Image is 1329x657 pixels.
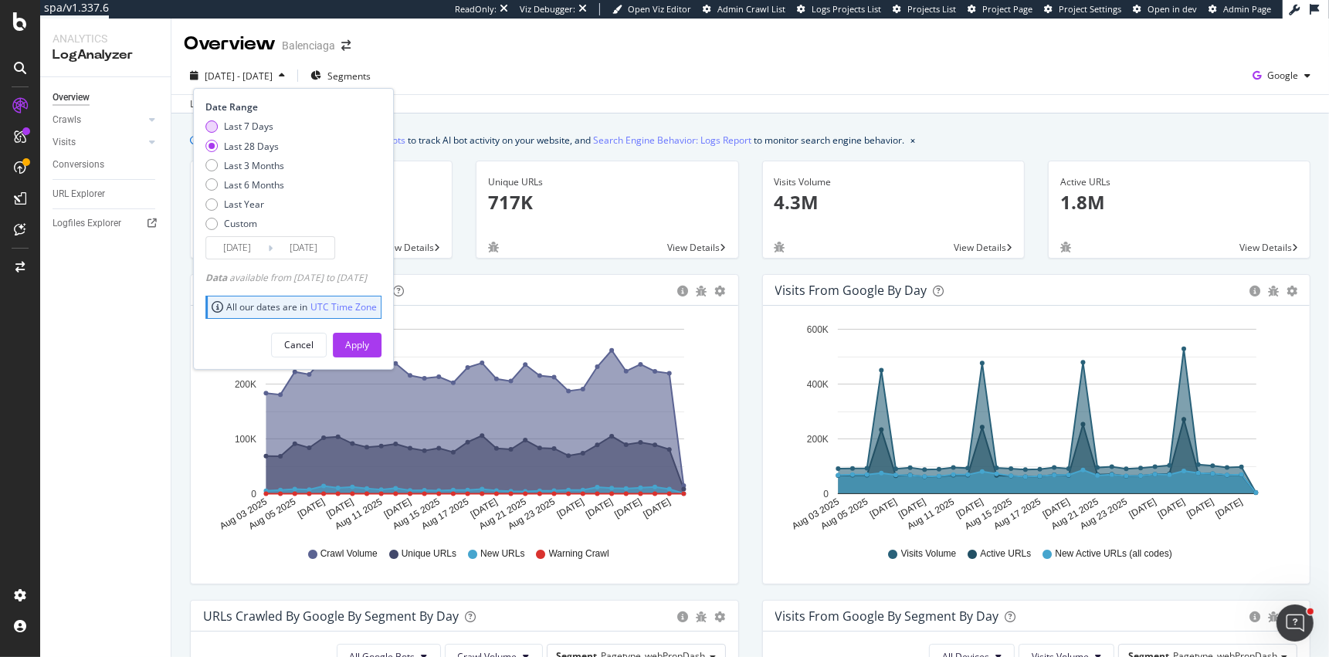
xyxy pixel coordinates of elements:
div: Last update [190,97,274,111]
text: [DATE] [469,496,500,520]
input: End Date [273,237,334,259]
text: 200K [235,379,256,390]
div: gear [715,611,726,622]
span: Crawl Volume [320,547,378,560]
span: Open Viz Editor [628,3,691,15]
div: Visits [53,134,76,151]
text: [DATE] [324,496,355,520]
div: arrow-right-arrow-left [341,40,351,51]
div: bug [697,286,707,296]
span: Segments [327,69,371,83]
text: 600K [806,324,828,335]
text: Aug 21 2025 [1049,496,1100,532]
span: View Details [1239,241,1292,254]
div: URL Explorer [53,186,105,202]
div: Visits from Google by day [775,283,927,298]
div: Last 28 Days [205,140,284,153]
div: circle-info [678,286,689,296]
text: 0 [823,489,829,500]
button: Segments [304,63,377,88]
div: Visits from Google By Segment By Day [775,608,999,624]
div: Last 28 Days [224,140,279,153]
button: Cancel [271,333,327,357]
div: Last 3 Months [224,159,284,172]
span: Open in dev [1148,3,1197,15]
div: Last 3 Months [205,159,284,172]
button: [DATE] - [DATE] [184,63,291,88]
a: Project Page [968,3,1032,15]
div: Unique URLs [488,175,726,189]
div: Overview [184,31,276,57]
span: View Details [954,241,1006,254]
div: Active URLs [1060,175,1298,189]
text: Aug 15 2025 [391,496,442,532]
div: LogAnalyzer [53,46,158,64]
span: View Details [381,241,434,254]
a: Projects List [893,3,956,15]
div: Viz Debugger: [520,3,575,15]
text: [DATE] [1156,496,1187,520]
iframe: Intercom live chat [1276,605,1314,642]
text: Aug 03 2025 [218,496,269,532]
span: Google [1267,69,1298,82]
a: Crawls [53,112,144,128]
text: Aug 15 2025 [963,496,1014,532]
div: bug [1268,286,1279,296]
span: Project Settings [1059,3,1121,15]
a: Logfiles Explorer [53,215,160,232]
text: Aug 17 2025 [992,496,1043,532]
div: URLs Crawled by Google By Segment By Day [203,608,459,624]
span: Logs Projects List [812,3,881,15]
text: [DATE] [1213,496,1244,520]
text: [DATE] [868,496,899,520]
a: Open Viz Editor [612,3,691,15]
div: Cancel [284,338,314,351]
div: Logfiles Explorer [53,215,121,232]
div: Last Year [205,198,284,211]
div: Overview [53,90,90,106]
span: New Active URLs (all codes) [1055,547,1171,560]
text: [DATE] [296,496,327,520]
div: We introduced 2 new report templates: to track AI bot activity on your website, and to monitor se... [205,132,904,148]
text: Aug 03 2025 [790,496,841,532]
div: Last 7 Days [224,120,273,133]
a: Project Settings [1044,3,1121,15]
text: [DATE] [382,496,413,520]
div: bug [697,611,707,622]
text: [DATE] [1040,496,1071,520]
text: 0 [251,489,256,500]
text: 100K [235,434,256,445]
div: bug [775,242,785,252]
div: A chart. [203,318,726,533]
a: Conversions [53,157,160,173]
text: 200K [806,434,828,445]
a: Search Engine Behavior: Logs Report [593,132,751,148]
a: Logs Projects List [797,3,881,15]
text: [DATE] [612,496,643,520]
div: circle-info [678,611,689,622]
span: Active URLs [980,547,1031,560]
div: Last 7 Days [205,120,284,133]
div: Analytics [53,31,158,46]
div: ReadOnly: [455,3,497,15]
span: Data [205,271,229,284]
text: [DATE] [1127,496,1158,520]
button: close banner [907,129,919,151]
span: New URLs [480,547,524,560]
text: [DATE] [642,496,673,520]
a: Overview [53,90,160,106]
a: Visits [53,134,144,151]
text: [DATE] [584,496,615,520]
span: Unique URLs [402,547,456,560]
div: bug [1268,611,1279,622]
div: Visits Volume [775,175,1012,189]
div: Apply [345,338,369,351]
p: 717K [488,189,726,215]
div: Date Range [205,100,378,113]
p: 4.3M [775,189,1012,215]
text: Aug 23 2025 [1078,496,1129,532]
span: Admin Page [1223,3,1271,15]
svg: A chart. [775,318,1298,533]
text: [DATE] [897,496,927,520]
